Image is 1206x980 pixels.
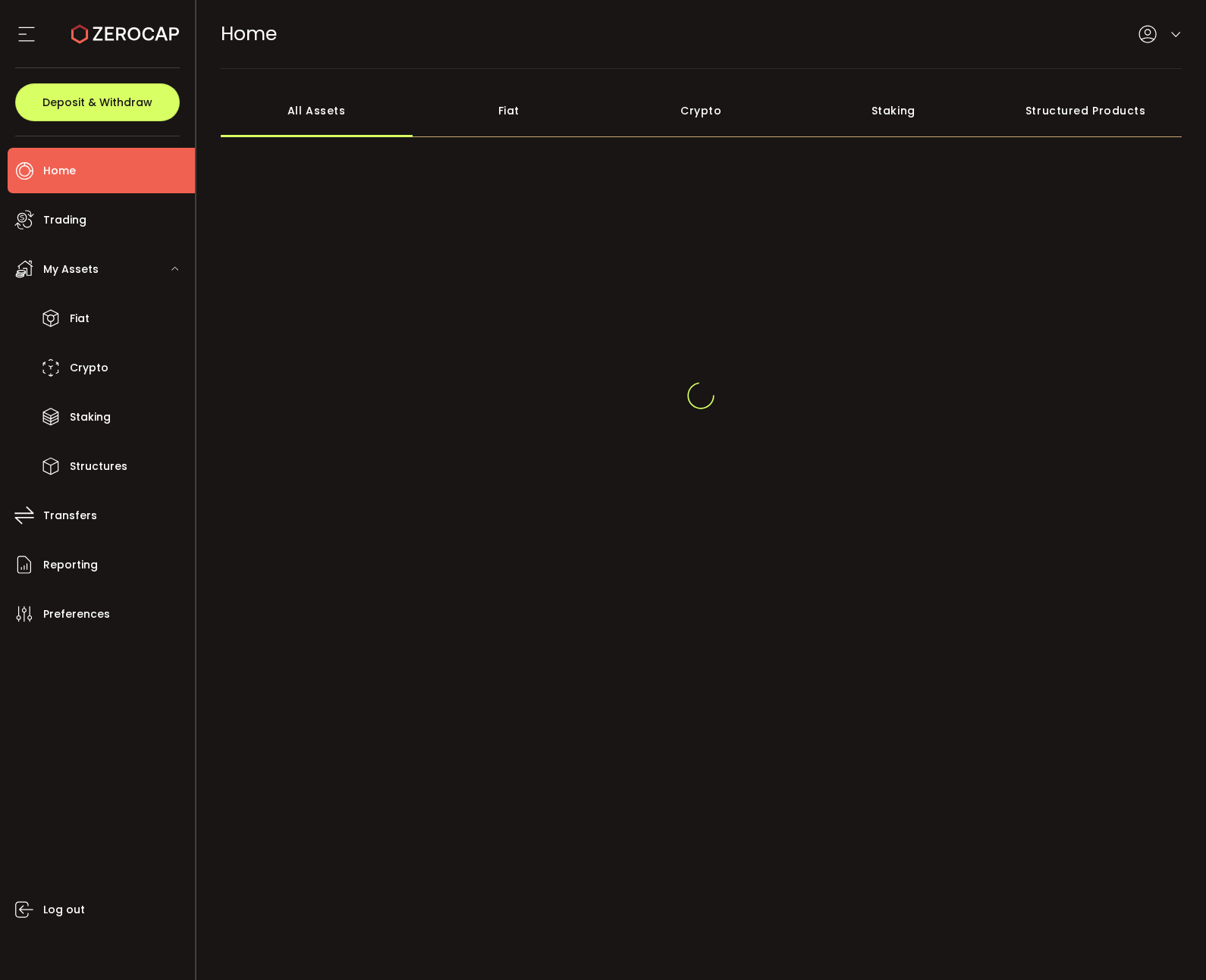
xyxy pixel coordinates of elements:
[43,258,99,280] span: My Assets
[70,308,90,330] span: Fiat
[15,83,180,121] button: Deposit & Withdraw
[70,456,127,477] span: Structures
[70,357,108,379] span: Crypto
[43,603,110,625] span: Preferences
[43,209,86,231] span: Trading
[990,84,1182,137] div: Structured Products
[221,20,277,47] span: Home
[42,97,152,108] span: Deposit & Withdraw
[413,84,605,137] div: Fiat
[43,505,97,527] span: Transfers
[43,899,85,921] span: Log out
[605,84,798,137] div: Crypto
[797,84,990,137] div: Staking
[221,84,413,137] div: All Assets
[43,160,76,182] span: Home
[70,406,111,428] span: Staking
[43,554,98,576] span: Reporting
